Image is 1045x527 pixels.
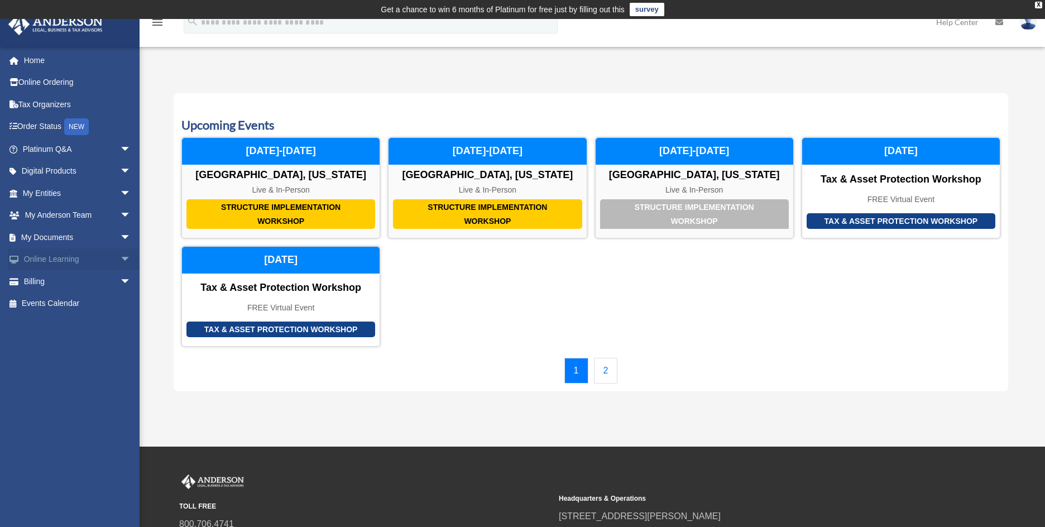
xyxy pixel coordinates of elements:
[388,137,587,238] a: Structure Implementation Workshop [GEOGRAPHIC_DATA], [US_STATE] Live & In-Person [DATE]-[DATE]
[8,71,148,94] a: Online Ordering
[120,226,142,249] span: arrow_drop_down
[802,174,1000,186] div: Tax & Asset Protection Workshop
[5,13,106,35] img: Anderson Advisors Platinum Portal
[182,169,380,181] div: [GEOGRAPHIC_DATA], [US_STATE]
[120,248,142,271] span: arrow_drop_down
[564,358,588,384] a: 1
[179,475,246,489] img: Anderson Advisors Platinum Portal
[181,117,1000,134] h3: Upcoming Events
[802,138,1000,165] div: [DATE]
[151,20,164,29] a: menu
[807,213,995,229] div: Tax & Asset Protection Workshop
[179,501,551,512] small: TOLL FREE
[393,199,582,229] div: Structure Implementation Workshop
[182,138,380,165] div: [DATE]-[DATE]
[8,204,148,227] a: My Anderson Teamarrow_drop_down
[630,3,664,16] a: survey
[182,185,380,195] div: Live & In-Person
[389,169,586,181] div: [GEOGRAPHIC_DATA], [US_STATE]
[120,270,142,293] span: arrow_drop_down
[802,195,1000,204] div: FREE Virtual Event
[151,16,164,29] i: menu
[559,511,721,521] a: [STREET_ADDRESS][PERSON_NAME]
[120,182,142,205] span: arrow_drop_down
[8,248,148,271] a: Online Learningarrow_drop_down
[120,138,142,161] span: arrow_drop_down
[186,15,199,27] i: search
[8,182,148,204] a: My Entitiesarrow_drop_down
[1035,2,1042,8] div: close
[120,204,142,227] span: arrow_drop_down
[120,160,142,183] span: arrow_drop_down
[8,293,142,315] a: Events Calendar
[600,199,789,229] div: Structure Implementation Workshop
[8,160,148,183] a: Digital Productsarrow_drop_down
[802,137,1000,238] a: Tax & Asset Protection Workshop Tax & Asset Protection Workshop FREE Virtual Event [DATE]
[381,3,625,16] div: Get a chance to win 6 months of Platinum for free just by filling out this
[186,322,375,338] div: Tax & Asset Protection Workshop
[8,226,148,248] a: My Documentsarrow_drop_down
[559,493,931,505] small: Headquarters & Operations
[389,185,586,195] div: Live & In-Person
[8,116,148,138] a: Order StatusNEW
[182,247,380,274] div: [DATE]
[64,118,89,135] div: NEW
[181,246,380,347] a: Tax & Asset Protection Workshop Tax & Asset Protection Workshop FREE Virtual Event [DATE]
[8,49,148,71] a: Home
[596,169,793,181] div: [GEOGRAPHIC_DATA], [US_STATE]
[389,138,586,165] div: [DATE]-[DATE]
[596,138,793,165] div: [DATE]-[DATE]
[8,93,148,116] a: Tax Organizers
[182,282,380,294] div: Tax & Asset Protection Workshop
[182,303,380,313] div: FREE Virtual Event
[186,199,375,229] div: Structure Implementation Workshop
[1020,14,1037,30] img: User Pic
[594,358,618,384] a: 2
[8,138,148,160] a: Platinum Q&Aarrow_drop_down
[181,137,380,238] a: Structure Implementation Workshop [GEOGRAPHIC_DATA], [US_STATE] Live & In-Person [DATE]-[DATE]
[596,185,793,195] div: Live & In-Person
[8,270,148,293] a: Billingarrow_drop_down
[595,137,794,238] a: Structure Implementation Workshop [GEOGRAPHIC_DATA], [US_STATE] Live & In-Person [DATE]-[DATE]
